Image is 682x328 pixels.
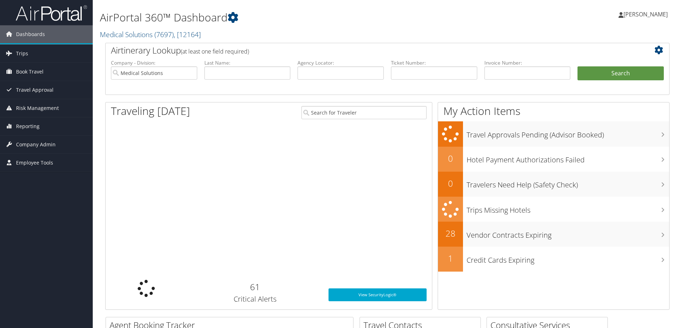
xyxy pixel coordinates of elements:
a: Medical Solutions [100,30,201,39]
span: Travel Approval [16,81,54,99]
h3: Travel Approvals Pending (Advisor Booked) [467,126,669,140]
h3: Travelers Need Help (Safety Check) [467,176,669,190]
span: Company Admin [16,136,56,153]
h1: My Action Items [438,104,669,118]
label: Company - Division: [111,59,197,66]
span: (at least one field required) [181,47,249,55]
a: Trips Missing Hotels [438,197,669,222]
a: 0Hotel Payment Authorizations Failed [438,147,669,172]
label: Agency Locator: [297,59,384,66]
button: Search [577,66,664,81]
span: ( 7697 ) [154,30,174,39]
span: Trips [16,45,28,62]
img: airportal-logo.png [16,5,87,21]
span: [PERSON_NAME] [624,10,668,18]
a: View SecurityLogic® [329,288,427,301]
h2: 28 [438,227,463,239]
span: Dashboards [16,25,45,43]
h2: 61 [193,281,318,293]
h1: Traveling [DATE] [111,104,190,118]
span: Employee Tools [16,154,53,172]
a: [PERSON_NAME] [619,4,675,25]
a: 28Vendor Contracts Expiring [438,222,669,247]
h3: Critical Alerts [193,294,318,304]
a: 1Credit Cards Expiring [438,247,669,272]
label: Ticket Number: [391,59,477,66]
h2: 1 [438,252,463,264]
label: Last Name: [204,59,291,66]
span: , [ 12164 ] [174,30,201,39]
span: Reporting [16,117,40,135]
a: 0Travelers Need Help (Safety Check) [438,172,669,197]
h1: AirPortal 360™ Dashboard [100,10,483,25]
h2: 0 [438,177,463,190]
span: Risk Management [16,99,59,117]
a: Travel Approvals Pending (Advisor Booked) [438,121,669,147]
h3: Credit Cards Expiring [467,252,669,265]
h3: Vendor Contracts Expiring [467,227,669,240]
h3: Trips Missing Hotels [467,202,669,215]
h2: 0 [438,152,463,165]
label: Invoice Number: [484,59,571,66]
span: Book Travel [16,63,44,81]
h3: Hotel Payment Authorizations Failed [467,151,669,165]
input: Search for Traveler [301,106,427,119]
h2: Airtinerary Lookup [111,44,617,56]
